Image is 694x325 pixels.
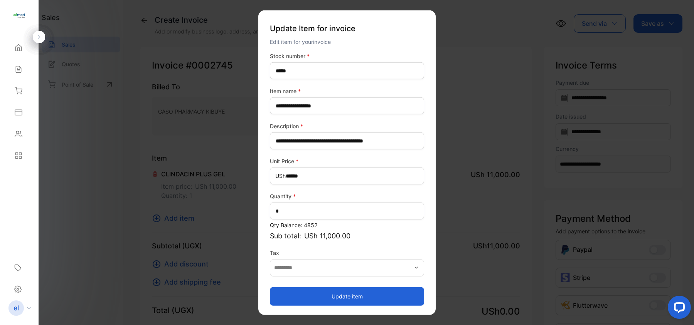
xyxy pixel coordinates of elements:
label: Item name [270,87,424,95]
label: Unit Price [270,157,424,165]
p: Sub total: [270,231,424,241]
button: Update item [270,287,424,305]
span: USh 11,000.00 [304,231,350,241]
span: USh [275,172,286,180]
p: el [13,303,19,313]
p: Update Item for invoice [270,20,424,37]
label: Description [270,122,424,130]
img: logo [13,10,25,22]
label: Quantity [270,192,424,200]
label: Stock number [270,52,424,60]
iframe: LiveChat chat widget [662,293,694,325]
label: Tax [270,249,424,257]
p: Qty Balance: 4852 [270,221,424,229]
span: Edit item for your invoice [270,39,331,45]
